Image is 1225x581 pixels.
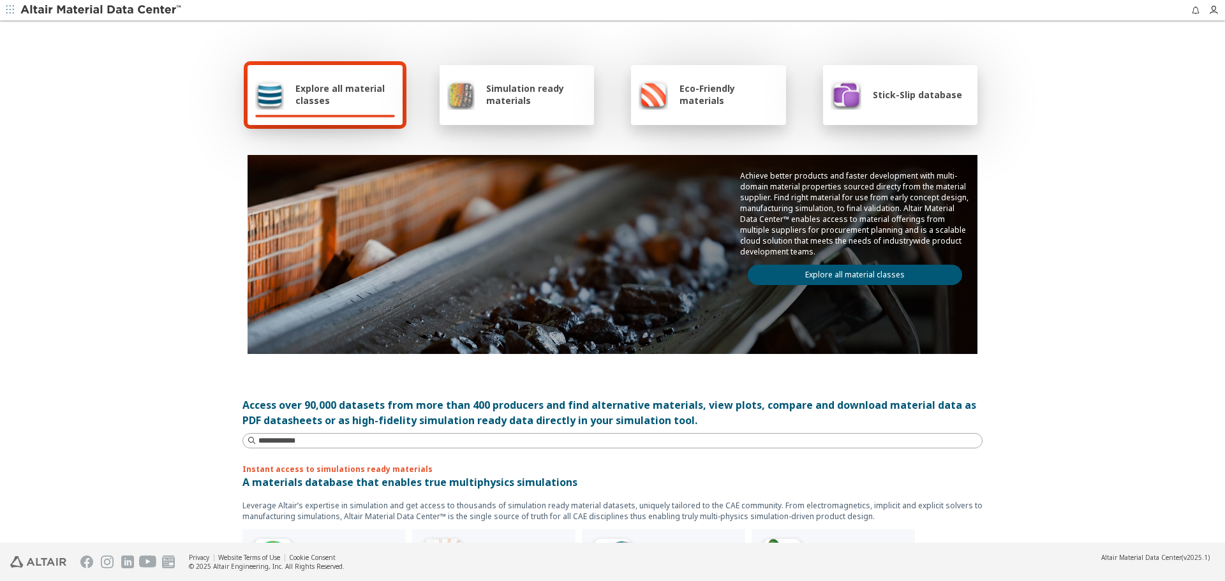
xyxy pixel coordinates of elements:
[218,553,280,562] a: Website Terms of Use
[679,82,778,107] span: Eco-Friendly materials
[255,79,284,110] img: Explore all material classes
[873,89,962,101] span: Stick-Slip database
[639,79,668,110] img: Eco-Friendly materials
[20,4,183,17] img: Altair Material Data Center
[242,464,983,474] p: Instant access to simulations ready materials
[242,397,983,428] div: Access over 90,000 datasets from more than 400 producers and find alternative materials, view plo...
[1101,553,1182,562] span: Altair Material Data Center
[486,82,586,107] span: Simulation ready materials
[189,553,209,562] a: Privacy
[242,500,983,522] p: Leverage Altair’s expertise in simulation and get access to thousands of simulation ready materia...
[748,265,962,285] a: Explore all material classes
[189,562,345,571] div: © 2025 Altair Engineering, Inc. All Rights Reserved.
[1101,553,1210,562] div: (v2025.1)
[289,553,336,562] a: Cookie Consent
[242,474,983,490] p: A materials database that enables true multiphysics simulations
[295,82,395,107] span: Explore all material classes
[447,79,475,110] img: Simulation ready materials
[831,79,861,110] img: Stick-Slip database
[740,170,970,257] p: Achieve better products and faster development with multi-domain material properties sourced dire...
[10,556,66,568] img: Altair Engineering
